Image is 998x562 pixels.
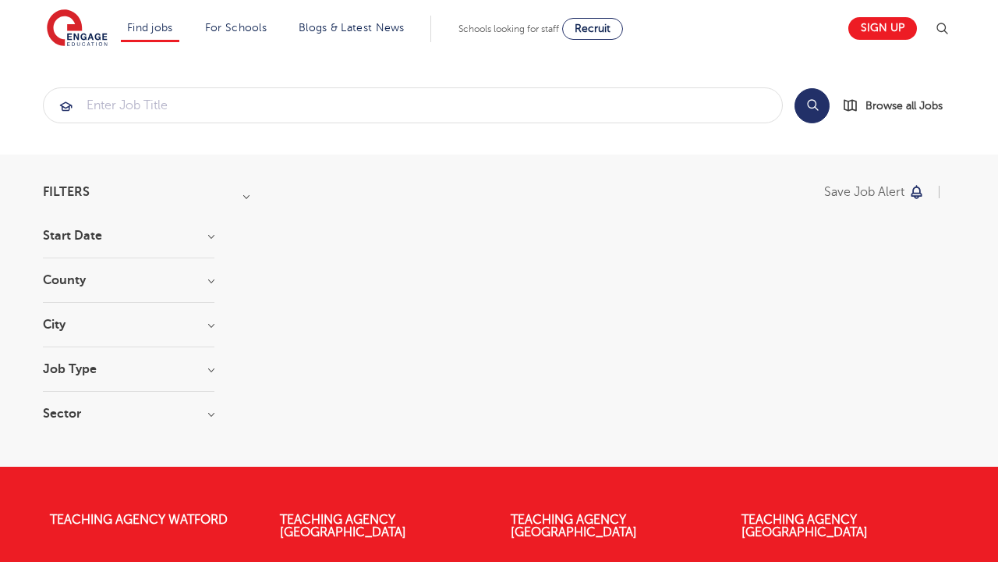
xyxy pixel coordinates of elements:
[865,97,943,115] span: Browse all Jobs
[848,17,917,40] a: Sign up
[562,18,623,40] a: Recruit
[741,513,868,539] a: Teaching Agency [GEOGRAPHIC_DATA]
[205,22,267,34] a: For Schools
[43,274,214,286] h3: County
[795,88,830,123] button: Search
[47,9,108,48] img: Engage Education
[43,363,214,375] h3: Job Type
[43,229,214,242] h3: Start Date
[824,186,925,198] button: Save job alert
[511,513,637,539] a: Teaching Agency [GEOGRAPHIC_DATA]
[842,97,955,115] a: Browse all Jobs
[458,23,559,34] span: Schools looking for staff
[44,88,782,123] input: Submit
[43,318,214,331] h3: City
[824,186,904,198] p: Save job alert
[127,22,173,34] a: Find jobs
[43,87,783,123] div: Submit
[280,513,406,539] a: Teaching Agency [GEOGRAPHIC_DATA]
[43,186,90,198] span: Filters
[299,22,405,34] a: Blogs & Latest News
[50,513,228,527] a: Teaching Agency Watford
[575,23,610,34] span: Recruit
[43,407,214,420] h3: Sector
